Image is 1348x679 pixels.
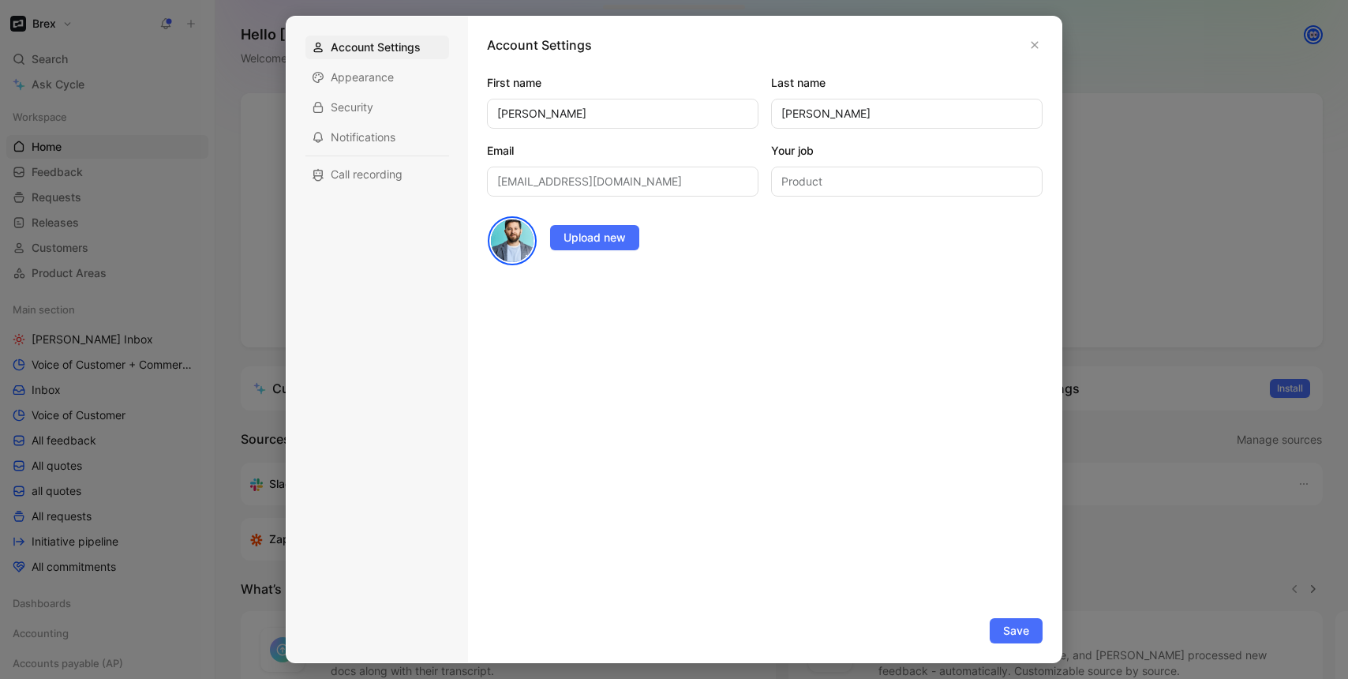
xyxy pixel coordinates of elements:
[489,218,535,264] img: avatar
[487,73,758,92] label: First name
[990,618,1043,643] button: Save
[331,129,395,145] span: Notifications
[305,126,449,149] div: Notifications
[487,36,592,54] h1: Account Settings
[771,141,1043,160] label: Your job
[331,69,394,85] span: Appearance
[1003,621,1029,640] span: Save
[331,167,403,182] span: Call recording
[305,96,449,119] div: Security
[487,141,758,160] label: Email
[550,225,639,250] button: Upload new
[331,99,373,115] span: Security
[305,36,449,59] div: Account Settings
[564,228,626,247] span: Upload new
[305,66,449,89] div: Appearance
[331,39,421,55] span: Account Settings
[305,163,449,186] div: Call recording
[771,73,1043,92] label: Last name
